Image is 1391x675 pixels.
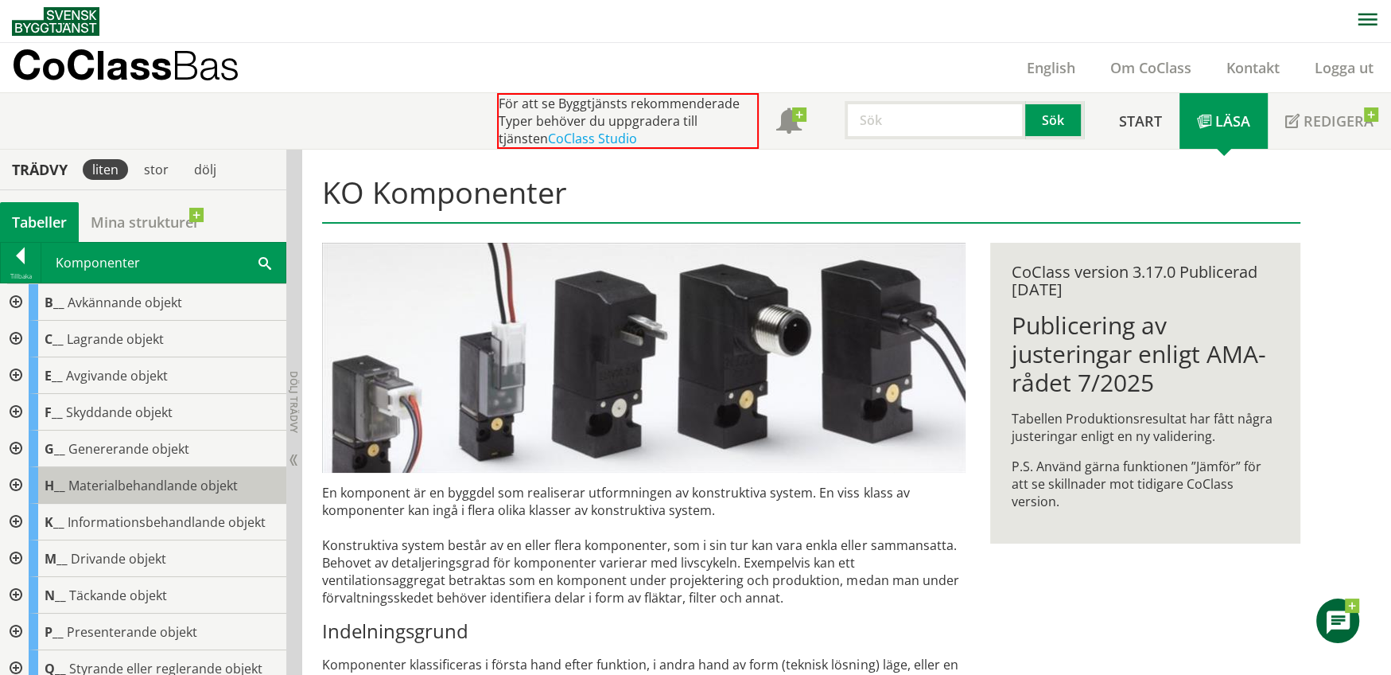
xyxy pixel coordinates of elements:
[45,367,63,384] span: E__
[41,243,286,283] div: Komponenter
[548,130,637,147] a: CoClass Studio
[776,110,802,135] span: Notifikationer
[69,587,167,604] span: Täckande objekt
[67,623,197,641] span: Presenterande objekt
[1209,58,1297,77] a: Kontakt
[1011,311,1279,397] h1: Publicering av justeringar enligt AMA-rådet 7/2025
[1179,93,1268,149] a: Läsa
[68,440,189,458] span: Genererande objekt
[68,477,238,494] span: Materialbehandlande objekt
[45,513,64,531] span: K__
[45,587,66,604] span: N__
[67,330,164,348] span: Lagrande objekt
[45,623,64,641] span: P__
[12,56,239,74] p: CoClass
[71,550,166,568] span: Drivande objekt
[322,243,966,473] img: pilotventiler.jpg
[12,43,274,92] a: CoClassBas
[45,294,64,311] span: B__
[1268,93,1391,149] a: Redigera
[1297,58,1391,77] a: Logga ut
[845,101,1025,139] input: Sök
[79,202,212,242] a: Mina strukturer
[322,174,1300,224] h1: KO Komponenter
[3,161,76,178] div: Trädvy
[185,159,226,180] div: dölj
[68,294,182,311] span: Avkännande objekt
[1093,58,1209,77] a: Om CoClass
[1011,458,1279,510] p: P.S. Använd gärna funktionen ”Jämför” för att se skillnader mot tidigare CoClass version.
[1119,111,1162,131] span: Start
[66,367,168,384] span: Avgivande objekt
[66,404,173,421] span: Skyddande objekt
[83,159,128,180] div: liten
[45,404,63,421] span: F__
[1102,93,1179,149] a: Start
[1011,410,1279,445] p: Tabellen Produktionsresultat har fått några justeringar enligt en ny validering.
[1009,58,1093,77] a: English
[68,513,266,531] span: Informationsbehandlande objekt
[134,159,178,180] div: stor
[45,550,68,568] span: M__
[322,619,966,643] h3: Indelningsgrund
[45,440,65,458] span: G__
[287,371,301,433] span: Dölj trädvy
[45,477,65,494] span: H__
[12,7,99,36] img: Svensk Byggtjänst
[1011,263,1279,298] div: CoClass version 3.17.0 Publicerad [DATE]
[45,330,64,348] span: C__
[1025,101,1084,139] button: Sök
[1215,111,1250,131] span: Läsa
[1,270,41,283] div: Tillbaka
[1304,111,1374,131] span: Redigera
[497,93,759,149] div: För att se Byggtjänsts rekommenderade Typer behöver du uppgradera till tjänsten
[172,41,239,88] span: Bas
[258,254,271,271] span: Sök i tabellen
